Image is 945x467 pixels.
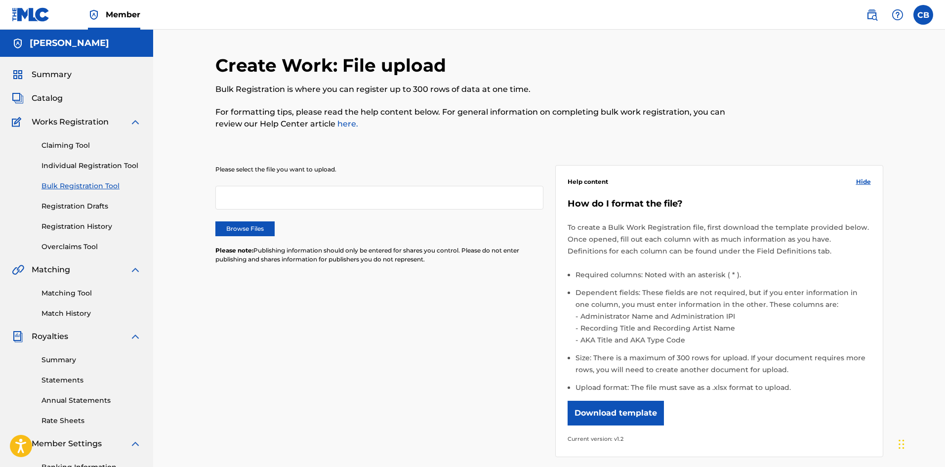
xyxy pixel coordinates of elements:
a: Rate Sheets [41,416,141,426]
img: Matching [12,264,24,276]
div: User Menu [913,5,933,25]
img: MLC Logo [12,7,50,22]
img: Works Registration [12,116,25,128]
span: Summary [32,69,72,81]
a: Statements [41,375,141,385]
span: Please note: [215,247,253,254]
li: Required columns: Noted with an asterisk ( * ). [575,269,871,287]
iframe: Resource Center [917,310,945,389]
span: Member [106,9,140,20]
img: expand [129,264,141,276]
a: Bulk Registration Tool [41,181,141,191]
img: Catalog [12,92,24,104]
img: search [866,9,878,21]
img: expand [129,116,141,128]
li: Upload format: The file must save as a .xlsx format to upload. [575,382,871,393]
a: Registration Drafts [41,201,141,212]
li: Recording Title and Recording Artist Name [578,322,871,334]
a: SummarySummary [12,69,72,81]
iframe: Chat Widget [896,420,945,467]
a: Match History [41,308,141,319]
p: Current version: v1.2 [568,433,871,445]
span: Catalog [32,92,63,104]
a: here. [335,119,358,128]
div: Drag [899,429,904,459]
h5: How do I format the file? [568,198,871,210]
img: expand [129,438,141,450]
p: Publishing information should only be entered for shares you control. Please do not enter publish... [215,246,543,264]
a: Annual Statements [41,395,141,406]
p: For formatting tips, please read the help content below. For general information on completing bu... [215,106,730,130]
li: AKA Title and AKA Type Code [578,334,871,346]
h5: Caleb Baldwin [30,38,109,49]
li: Size: There is a maximum of 300 rows for upload. If your document requires more rows, you will ne... [575,352,871,382]
a: Overclaims Tool [41,242,141,252]
span: Matching [32,264,70,276]
div: Help [888,5,907,25]
img: Member Settings [12,438,24,450]
a: Registration History [41,221,141,232]
a: Summary [41,355,141,365]
span: Works Registration [32,116,109,128]
a: CatalogCatalog [12,92,63,104]
button: Download template [568,401,664,425]
img: Royalties [12,331,24,342]
p: To create a Bulk Work Registration file, first download the template provided below. Once opened,... [568,221,871,257]
li: Dependent fields: These fields are not required, but if you enter information in one column, you ... [575,287,871,352]
a: Public Search [862,5,882,25]
img: Accounts [12,38,24,49]
label: Browse Files [215,221,275,236]
p: Please select the file you want to upload. [215,165,543,174]
img: Top Rightsholder [88,9,100,21]
a: Claiming Tool [41,140,141,151]
a: Individual Registration Tool [41,161,141,171]
img: Summary [12,69,24,81]
p: Bulk Registration is where you can register up to 300 rows of data at one time. [215,84,730,95]
span: Royalties [32,331,68,342]
span: Help content [568,177,608,186]
img: expand [129,331,141,342]
span: Hide [856,177,871,186]
span: Member Settings [32,438,102,450]
a: Matching Tool [41,288,141,298]
h2: Create Work: File upload [215,54,451,77]
img: help [892,9,904,21]
li: Administrator Name and Administration IPI [578,310,871,322]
